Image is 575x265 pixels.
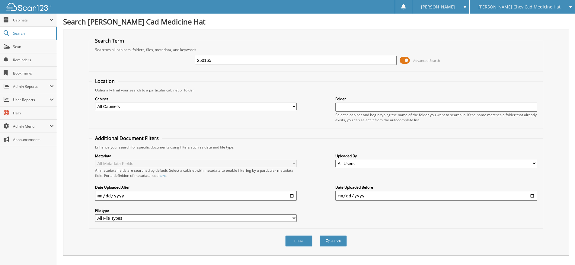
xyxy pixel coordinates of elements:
[13,137,54,142] span: Announcements
[92,37,127,44] legend: Search Term
[95,153,297,158] label: Metadata
[335,112,537,123] div: Select a cabinet and begin typing the name of the folder you want to search in. If the name match...
[158,173,166,178] a: here
[13,44,54,49] span: Scan
[13,31,53,36] span: Search
[95,208,297,213] label: File type
[13,124,50,129] span: Admin Menu
[335,191,537,201] input: end
[13,71,54,76] span: Bookmarks
[13,97,50,102] span: User Reports
[335,185,537,190] label: Date Uploaded Before
[421,5,455,9] span: [PERSON_NAME]
[95,96,297,101] label: Cabinet
[63,17,569,27] h1: Search [PERSON_NAME] Cad Medicine Hat
[95,185,297,190] label: Date Uploaded After
[13,57,54,62] span: Reminders
[335,96,537,101] label: Folder
[13,84,50,89] span: Admin Reports
[285,235,312,247] button: Clear
[335,153,537,158] label: Uploaded By
[413,58,440,63] span: Advanced Search
[95,168,297,178] div: All metadata fields are searched by default. Select a cabinet with metadata to enable filtering b...
[13,110,54,116] span: Help
[320,235,347,247] button: Search
[92,78,118,85] legend: Location
[13,18,50,23] span: Cabinets
[92,88,540,93] div: Optionally limit your search to a particular cabinet or folder
[92,47,540,52] div: Searches all cabinets, folders, files, metadata, and keywords
[92,135,162,142] legend: Additional Document Filters
[6,3,51,11] img: scan123-logo-white.svg
[478,5,561,9] span: [PERSON_NAME] Chev Cad Medicine Hat
[92,145,540,150] div: Enhance your search for specific documents using filters such as date and file type.
[95,191,297,201] input: start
